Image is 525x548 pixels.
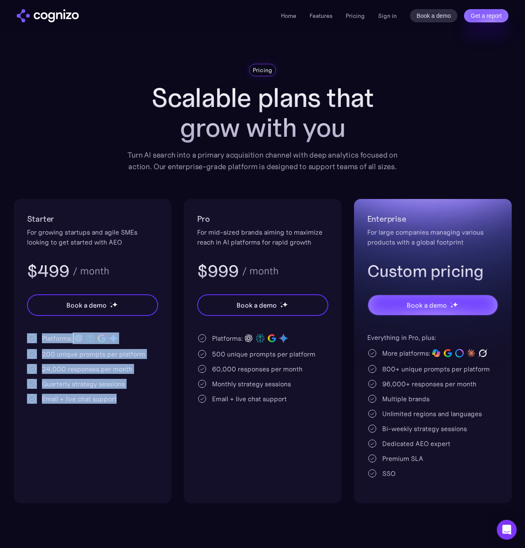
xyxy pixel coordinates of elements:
[17,9,79,22] a: home
[452,302,458,307] img: star
[42,364,132,374] div: 24,000 responses per month
[378,11,397,21] a: Sign in
[450,305,453,308] img: star
[367,260,498,282] h3: Custom pricing
[212,379,291,389] div: Monthly strategy sessions
[212,364,303,374] div: 60,000 responses per month
[122,149,404,172] div: Turn AI search into a primary acquisition channel with deep analytics focused on action. Our ente...
[253,66,273,74] div: Pricing
[27,294,158,316] a: Book a demostarstarstar
[464,9,508,22] a: Get a report
[407,300,447,310] div: Book a demo
[367,212,498,226] h2: Enterprise
[197,227,328,247] div: For mid-sized brands aiming to maximize reach in AI platforms for rapid growth
[382,409,482,419] div: Unlimited regions and languages
[42,379,125,389] div: Quarterly strategy sessions
[42,394,117,404] div: Email + live chat support
[382,468,396,478] div: SSO
[281,12,296,19] a: Home
[382,394,430,404] div: Multiple brands
[197,260,239,282] h3: $999
[66,300,106,310] div: Book a demo
[212,333,243,343] div: Platforms:
[112,302,117,307] img: star
[382,348,430,358] div: More platforms:
[382,453,423,463] div: Premium SLA
[450,302,452,303] img: star
[197,212,328,226] h2: Pro
[367,294,498,316] a: Book a demostarstarstar
[212,349,315,359] div: 500 unique prompts per platform
[73,266,109,276] div: / month
[17,9,79,22] img: cognizo logo
[280,302,281,303] img: star
[367,332,498,342] div: Everything in Pro, plus:
[110,305,113,308] img: star
[27,260,70,282] h3: $499
[237,300,276,310] div: Book a demo
[367,227,498,247] div: For large companies managing various products with a global footprint
[382,424,467,434] div: Bi-weekly strategy sessions
[242,266,278,276] div: / month
[42,333,73,343] div: Platforms:
[282,302,288,307] img: star
[410,9,458,22] a: Book a demo
[346,12,365,19] a: Pricing
[212,394,287,404] div: Email + live chat support
[42,349,145,359] div: 200 unique prompts per platform
[110,302,111,303] img: star
[197,294,328,316] a: Book a demostarstarstar
[310,12,332,19] a: Features
[382,439,450,449] div: Dedicated AEO expert
[280,305,283,308] img: star
[382,364,490,374] div: 800+ unique prompts per platform
[497,520,517,540] div: Open Intercom Messenger
[122,83,404,143] h1: Scalable plans that grow with you
[27,212,158,226] h2: Starter
[27,227,158,247] div: For growing startups and agile SMEs looking to get started with AEO
[382,379,476,389] div: 96,000+ responses per month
